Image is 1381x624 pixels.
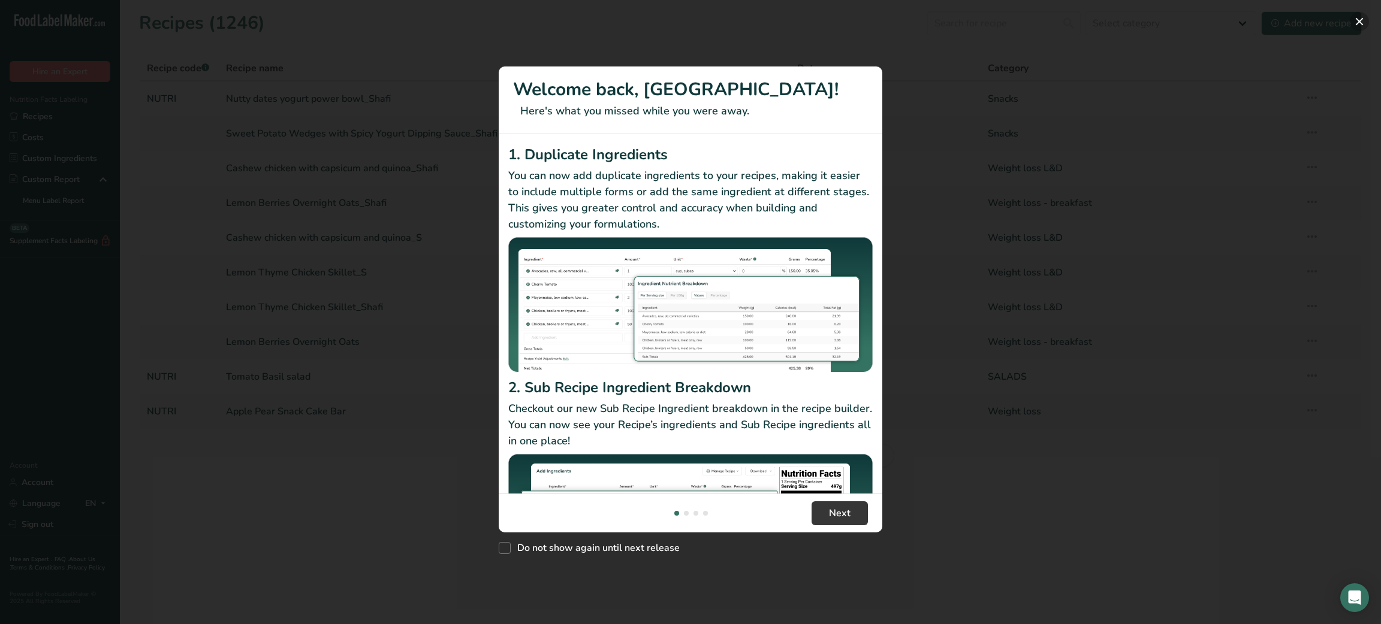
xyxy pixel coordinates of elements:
span: Next [829,506,851,520]
img: Sub Recipe Ingredient Breakdown [508,454,873,590]
img: Duplicate Ingredients [508,237,873,373]
p: You can now add duplicate ingredients to your recipes, making it easier to include multiple forms... [508,168,873,232]
h2: 2. Sub Recipe Ingredient Breakdown [508,377,873,398]
p: Here's what you missed while you were away. [513,103,868,119]
div: Open Intercom Messenger [1340,583,1369,612]
h2: 1. Duplicate Ingredients [508,144,873,165]
p: Checkout our new Sub Recipe Ingredient breakdown in the recipe builder. You can now see your Reci... [508,401,873,449]
h1: Welcome back, [GEOGRAPHIC_DATA]! [513,76,868,103]
span: Do not show again until next release [511,542,680,554]
button: Next [812,501,868,525]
